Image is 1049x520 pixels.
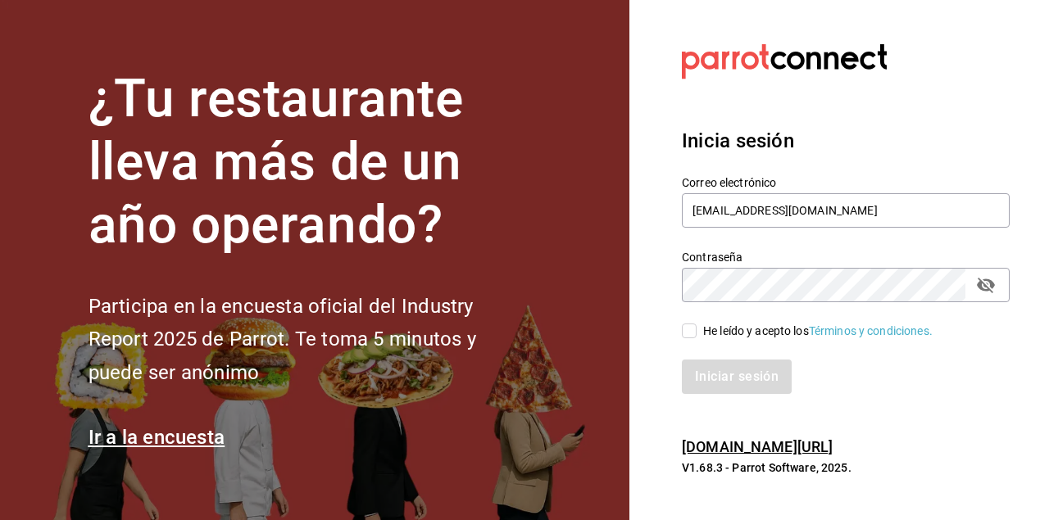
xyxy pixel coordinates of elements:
h3: Inicia sesión [682,126,1010,156]
a: [DOMAIN_NAME][URL] [682,438,833,455]
button: passwordField [972,271,1000,299]
div: He leído y acepto los [703,323,933,340]
label: Contraseña [682,251,1010,263]
h2: Participa en la encuesta oficial del Industry Report 2025 de Parrot. Te toma 5 minutos y puede se... [89,290,531,390]
a: Ir a la encuesta [89,426,225,449]
label: Correo electrónico [682,177,1010,188]
p: V1.68.3 - Parrot Software, 2025. [682,459,1010,476]
input: Ingresa tu correo electrónico [682,193,1010,228]
a: Términos y condiciones. [809,324,933,337]
h1: ¿Tu restaurante lleva más de un año operando? [89,68,531,256]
